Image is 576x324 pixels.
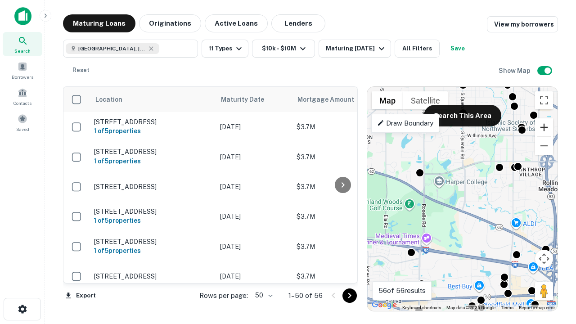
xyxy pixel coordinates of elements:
button: Show satellite imagery [403,91,448,109]
img: Google [369,299,399,311]
p: [STREET_ADDRESS] [94,207,211,216]
p: Draw Boundary [377,118,433,129]
h6: Show Map [499,66,532,76]
span: Saved [16,126,29,133]
p: $3.7M [297,242,387,252]
p: [DATE] [220,182,288,192]
th: Mortgage Amount [292,87,391,112]
span: Mortgage Amount [297,94,366,105]
p: $3.7M [297,122,387,132]
button: Zoom in [535,118,553,136]
button: All Filters [395,40,440,58]
p: $3.7M [297,182,387,192]
div: 50 [252,289,274,302]
p: [DATE] [220,152,288,162]
span: Borrowers [12,73,33,81]
button: $10k - $10M [252,40,315,58]
button: Toggle fullscreen view [535,91,553,109]
button: Zoom out [535,137,553,155]
a: Report a map error [519,305,555,310]
p: $3.7M [297,271,387,281]
p: [DATE] [220,271,288,281]
button: Search This Area [424,105,501,126]
p: [DATE] [220,122,288,132]
span: Search [14,47,31,54]
div: Maturing [DATE] [326,43,387,54]
p: [DATE] [220,211,288,221]
h6: 1 of 5 properties [94,216,211,225]
p: [STREET_ADDRESS] [94,183,211,191]
p: [STREET_ADDRESS] [94,148,211,156]
span: Maturity Date [221,94,276,105]
p: Rows per page: [199,290,248,301]
a: Contacts [3,84,42,108]
button: Lenders [271,14,325,32]
p: [DATE] [220,242,288,252]
button: Show street map [372,91,403,109]
button: Active Loans [205,14,268,32]
div: 0 0 [367,87,558,311]
a: Saved [3,110,42,135]
button: Originations [139,14,201,32]
button: Maturing [DATE] [319,40,391,58]
p: 1–50 of 56 [288,290,323,301]
a: View my borrowers [487,16,558,32]
h6: 1 of 5 properties [94,126,211,136]
button: Save your search to get updates of matches that match your search criteria. [443,40,472,58]
iframe: Chat Widget [531,252,576,295]
a: Open this area in Google Maps (opens a new window) [369,299,399,311]
p: [STREET_ADDRESS] [94,238,211,246]
button: Map camera controls [535,250,553,268]
span: Contacts [13,99,31,107]
th: Maturity Date [216,87,292,112]
button: Go to next page [342,288,357,303]
a: Borrowers [3,58,42,82]
h6: 1 of 5 properties [94,246,211,256]
span: [GEOGRAPHIC_DATA], [GEOGRAPHIC_DATA] [78,45,146,53]
p: [STREET_ADDRESS] [94,272,211,280]
button: Export [63,289,98,302]
button: Maturing Loans [63,14,135,32]
span: Location [95,94,122,105]
p: [STREET_ADDRESS] [94,118,211,126]
p: $3.7M [297,211,387,221]
h6: 1 of 5 properties [94,156,211,166]
button: Reset [67,61,95,79]
a: Search [3,32,42,56]
button: Keyboard shortcuts [402,305,441,311]
button: 11 Types [202,40,248,58]
p: 56 of 56 results [378,285,426,296]
p: $3.7M [297,152,387,162]
a: Terms (opens in new tab) [501,305,513,310]
th: Location [90,87,216,112]
img: capitalize-icon.png [14,7,31,25]
span: Map data ©2025 Google [446,305,495,310]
